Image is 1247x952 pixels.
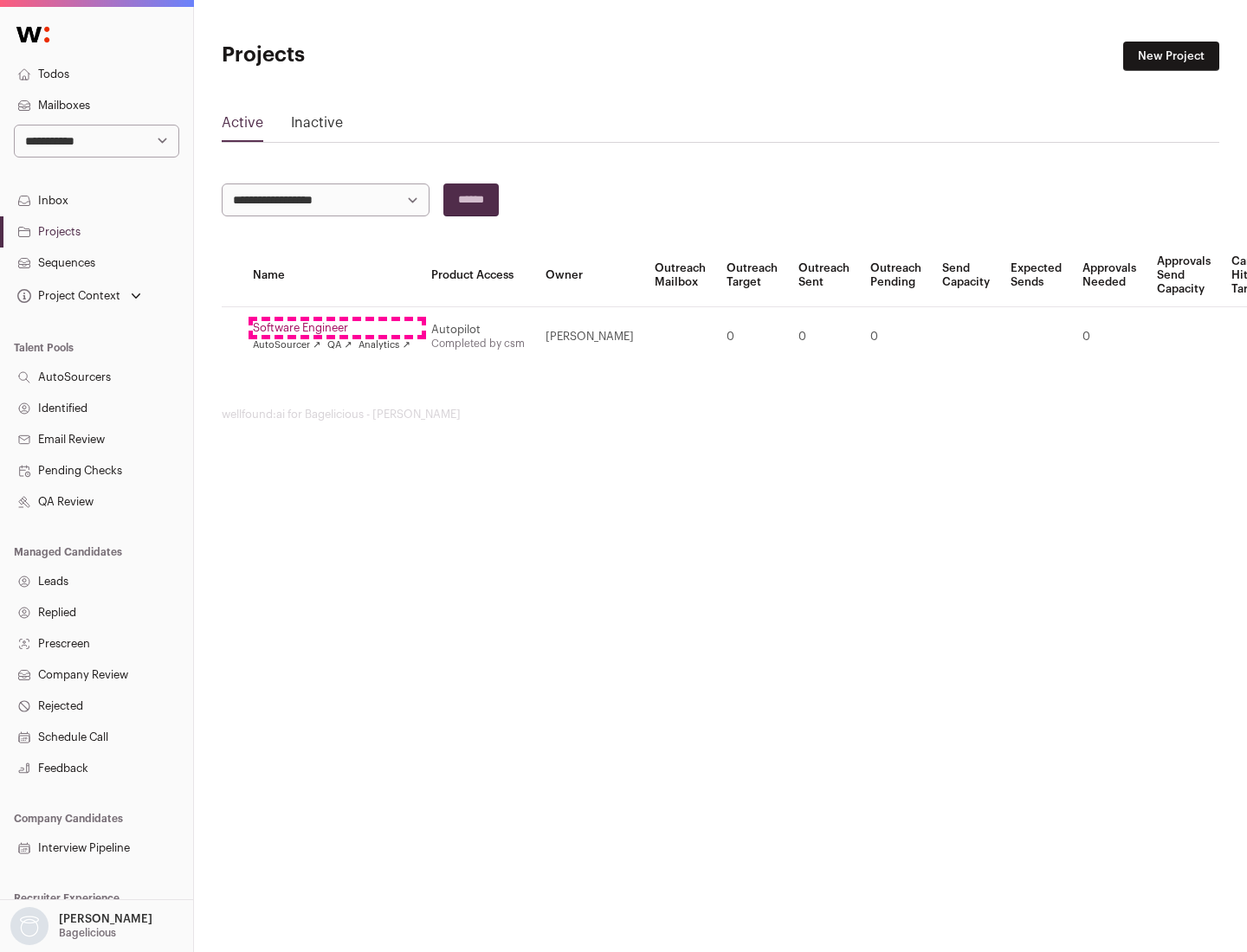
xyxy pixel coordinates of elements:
[788,244,860,307] th: Outreach Sent
[932,244,1000,307] th: Send Capacity
[327,338,352,352] a: QA ↗
[535,244,644,307] th: Owner
[253,321,410,335] a: Software Engineer
[431,338,525,349] a: Completed by csm
[222,113,263,140] a: Active
[716,244,788,307] th: Outreach Target
[222,408,1219,421] footer: wellfound:ai for Bagelicious - [PERSON_NAME]
[1147,244,1221,307] th: Approvals Send Capacity
[253,338,320,352] a: AutoSourcer ↗
[716,307,788,367] td: 0
[860,244,932,307] th: Outreach Pending
[1000,244,1072,307] th: Expected Sends
[14,289,120,303] div: Project Context
[59,926,116,940] p: Bagelicious
[644,244,716,307] th: Outreach Mailbox
[59,912,152,926] p: [PERSON_NAME]
[359,338,410,352] a: Analytics ↗
[291,113,343,140] a: Inactive
[421,244,535,307] th: Product Access
[788,307,860,367] td: 0
[222,42,554,69] h1: Projects
[14,284,145,308] button: Open dropdown
[1072,307,1147,367] td: 0
[860,307,932,367] td: 0
[7,907,156,945] button: Open dropdown
[7,17,59,52] img: Wellfound
[431,323,525,337] div: Autopilot
[535,307,644,367] td: [PERSON_NAME]
[1123,42,1219,71] a: New Project
[1072,244,1147,307] th: Approvals Needed
[242,244,421,307] th: Name
[10,907,48,945] img: nopic.png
